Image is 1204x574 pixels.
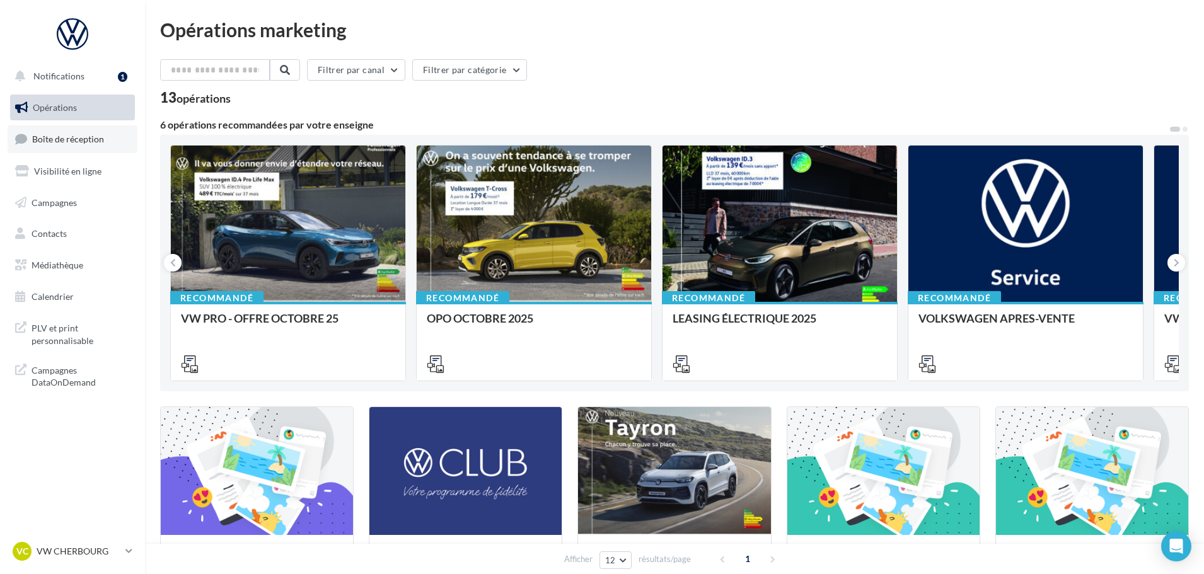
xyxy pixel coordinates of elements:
div: VW PRO - OFFRE OCTOBRE 25 [181,312,395,337]
div: opérations [177,93,231,104]
div: 6 opérations recommandées par votre enseigne [160,120,1169,130]
div: LEASING ÉLECTRIQUE 2025 [673,312,887,337]
a: Campagnes [8,190,137,216]
button: Notifications 1 [8,63,132,89]
div: OPO OCTOBRE 2025 [427,312,641,337]
div: Recommandé [170,291,263,305]
div: Open Intercom Messenger [1161,531,1191,561]
span: Campagnes DataOnDemand [32,362,130,389]
a: PLV et print personnalisable [8,314,137,352]
button: 12 [599,551,632,569]
a: Visibilité en ligne [8,158,137,185]
p: VW CHERBOURG [37,545,120,558]
span: Visibilité en ligne [34,166,101,176]
span: Calendrier [32,291,74,302]
span: Campagnes [32,197,77,207]
div: Recommandé [662,291,755,305]
span: Afficher [564,553,593,565]
div: Recommandé [416,291,509,305]
span: VC [16,545,28,558]
div: VOLKSWAGEN APRES-VENTE [918,312,1133,337]
a: Campagnes DataOnDemand [8,357,137,394]
span: Notifications [33,71,84,81]
div: Recommandé [908,291,1001,305]
span: Boîte de réception [32,134,104,144]
a: Opérations [8,95,137,121]
span: Contacts [32,228,67,239]
div: Opérations marketing [160,20,1189,39]
span: Médiathèque [32,260,83,270]
span: Opérations [33,102,77,113]
button: Filtrer par catégorie [412,59,527,81]
span: 1 [738,549,758,569]
span: résultats/page [639,553,691,565]
a: Boîte de réception [8,125,137,152]
a: VC VW CHERBOURG [10,539,135,563]
span: 12 [605,555,616,565]
button: Filtrer par canal [307,59,405,81]
a: Contacts [8,221,137,247]
a: Médiathèque [8,252,137,278]
div: 1 [118,72,127,82]
a: Calendrier [8,284,137,310]
span: PLV et print personnalisable [32,319,130,347]
div: 13 [160,91,231,105]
